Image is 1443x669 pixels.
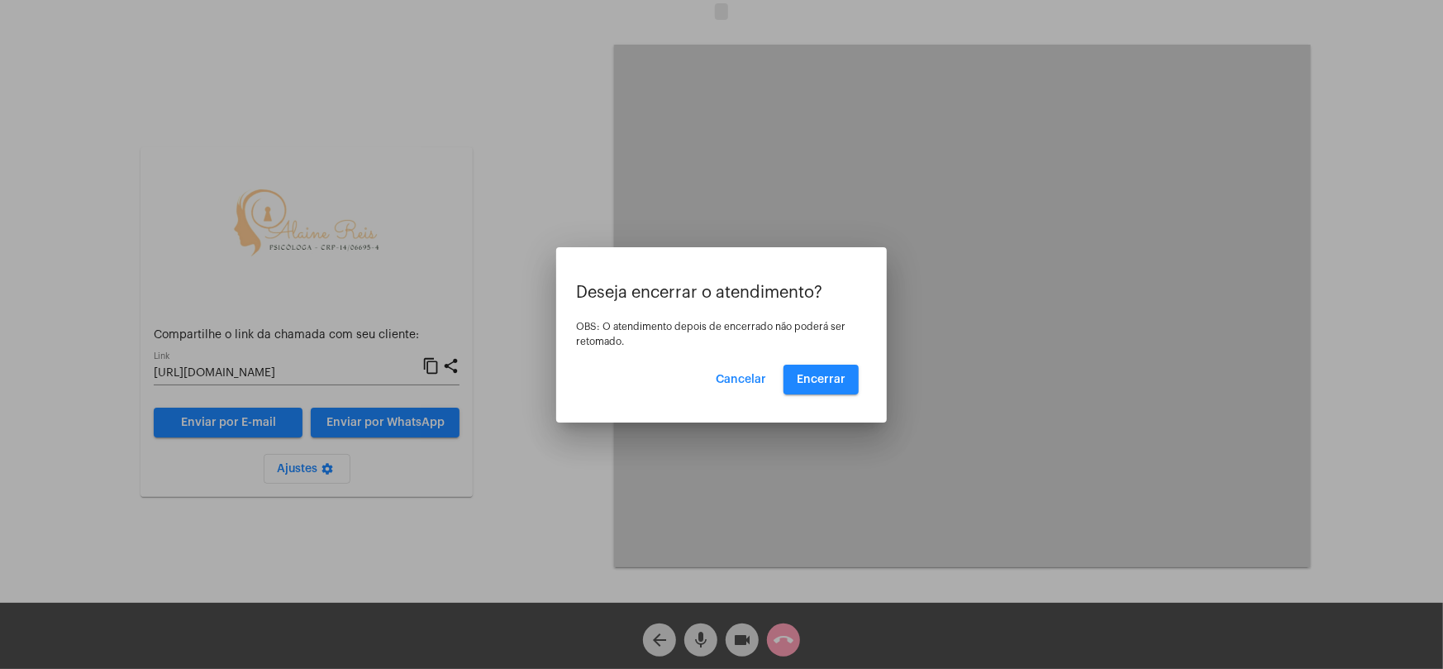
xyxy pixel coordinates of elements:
p: Deseja encerrar o atendimento? [576,284,867,302]
span: Encerrar [797,374,845,385]
span: Cancelar [716,374,766,385]
button: Encerrar [783,365,859,394]
button: Cancelar [702,365,779,394]
span: OBS: O atendimento depois de encerrado não poderá ser retomado. [576,322,845,346]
